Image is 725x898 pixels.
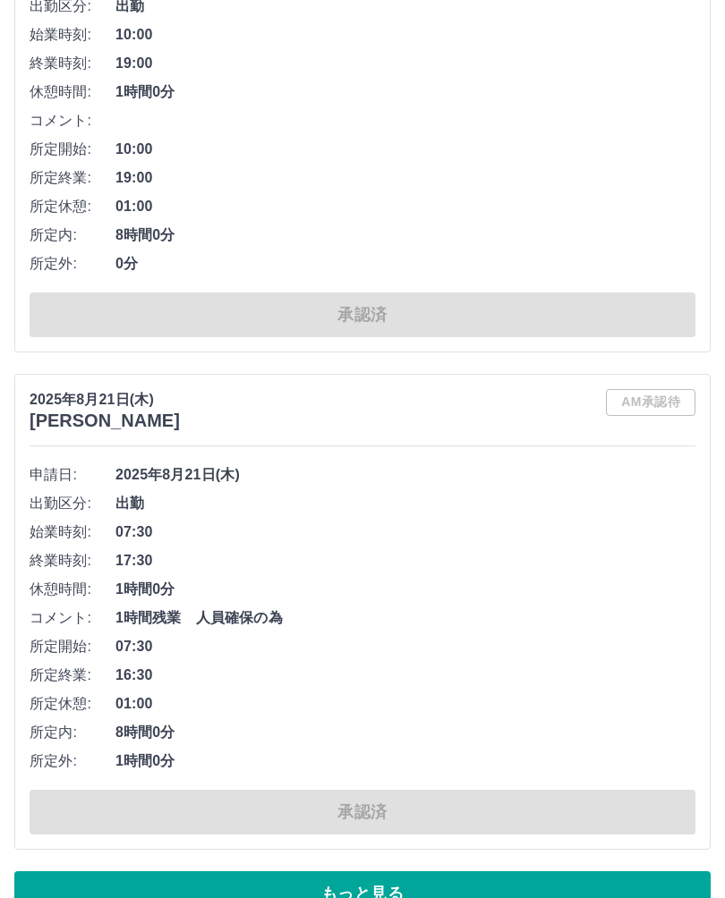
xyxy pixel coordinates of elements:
span: 0分 [115,254,695,275]
span: 8時間0分 [115,723,695,744]
span: 01:00 [115,694,695,716]
span: 終業時刻: [30,54,115,75]
span: 01:00 [115,197,695,218]
span: 始業時刻: [30,522,115,544]
span: 所定終業: [30,168,115,190]
span: 所定内: [30,723,115,744]
span: コメント: [30,608,115,630]
span: 所定開始: [30,140,115,161]
span: 16:30 [115,665,695,687]
span: 2025年8月21日(木) [115,465,695,487]
span: 出勤区分: [30,494,115,515]
span: 所定休憩: [30,694,115,716]
span: 所定開始: [30,637,115,658]
span: 17:30 [115,551,695,572]
span: 所定終業: [30,665,115,687]
span: 1時間0分 [115,82,695,104]
span: 8時間0分 [115,225,695,247]
span: 19:00 [115,54,695,75]
h3: [PERSON_NAME] [30,411,180,432]
span: 07:30 [115,637,695,658]
p: 2025年8月21日(木) [30,390,180,411]
span: 始業時刻: [30,25,115,47]
span: 10:00 [115,25,695,47]
span: 所定内: [30,225,115,247]
span: 19:00 [115,168,695,190]
span: 終業時刻: [30,551,115,572]
span: 申請日: [30,465,115,487]
span: 休憩時間: [30,580,115,601]
span: 1時間0分 [115,580,695,601]
span: 所定外: [30,254,115,275]
span: 出勤 [115,494,695,515]
span: 所定外: [30,751,115,773]
span: コメント: [30,111,115,132]
span: 1時間残業 人員確保の為 [115,608,695,630]
span: 1時間0分 [115,751,695,773]
span: 休憩時間: [30,82,115,104]
span: 所定休憩: [30,197,115,218]
span: 07:30 [115,522,695,544]
span: 10:00 [115,140,695,161]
